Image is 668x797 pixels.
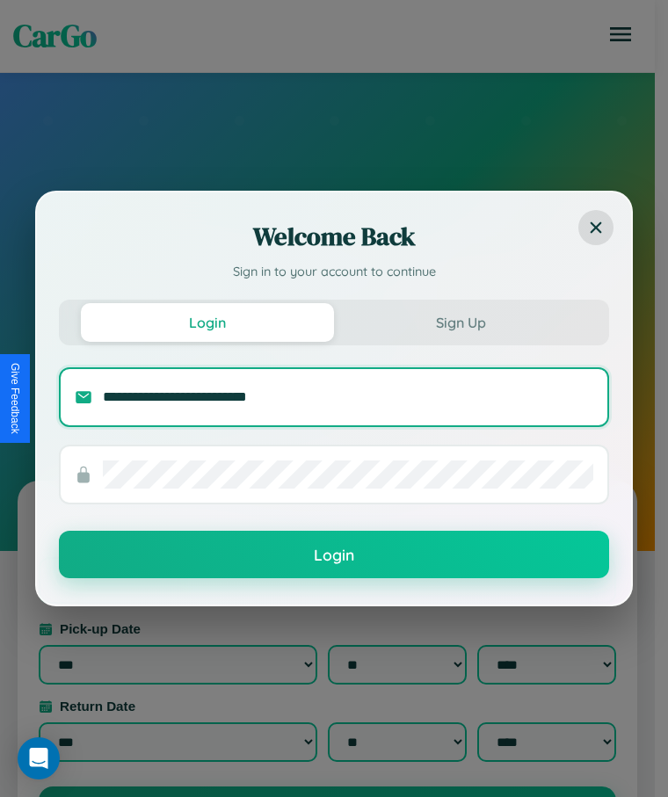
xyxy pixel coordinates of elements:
div: Open Intercom Messenger [18,737,60,779]
button: Login [59,531,609,578]
h2: Welcome Back [59,219,609,254]
p: Sign in to your account to continue [59,263,609,282]
div: Give Feedback [9,363,21,434]
button: Login [81,303,334,342]
button: Sign Up [334,303,587,342]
